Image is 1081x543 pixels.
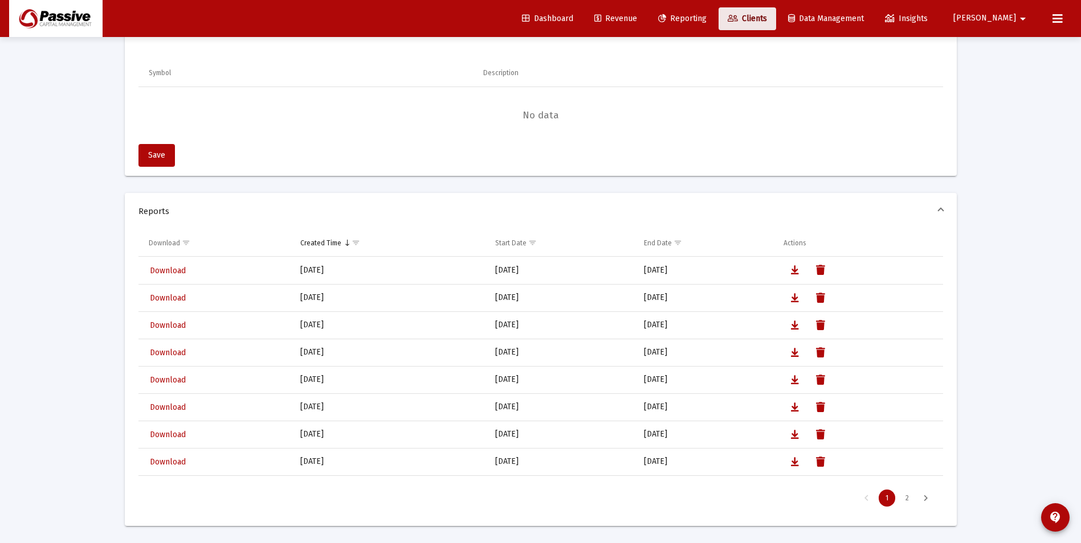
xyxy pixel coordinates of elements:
[719,7,776,30] a: Clients
[636,311,776,339] td: [DATE]
[182,238,190,247] span: Show filter options for column 'Download'
[292,229,487,257] td: Column Created Time
[352,238,360,247] span: Show filter options for column 'Created Time'
[528,238,537,247] span: Show filter options for column 'Start Date'
[138,59,943,144] div: Data grid
[138,205,939,217] span: Reports
[1016,7,1030,30] mat-icon: arrow_drop_down
[300,374,479,385] div: [DATE]
[1049,511,1062,524] mat-icon: contact_support
[138,59,476,87] td: Column Symbol
[513,7,582,30] a: Dashboard
[636,475,776,503] td: [DATE]
[487,421,636,448] td: [DATE]
[916,489,935,507] div: Next Page
[940,7,1043,30] button: [PERSON_NAME]
[649,7,716,30] a: Reporting
[300,292,479,303] div: [DATE]
[658,14,707,23] span: Reporting
[138,109,943,122] span: No data
[487,366,636,393] td: [DATE]
[150,348,186,357] span: Download
[636,448,776,475] td: [DATE]
[300,401,479,413] div: [DATE]
[300,265,479,276] div: [DATE]
[148,150,165,160] span: Save
[300,456,479,467] div: [DATE]
[487,339,636,366] td: [DATE]
[495,238,527,248] div: Start Date
[674,238,682,247] span: Show filter options for column 'End Date'
[644,238,672,248] div: End Date
[487,448,636,475] td: [DATE]
[487,257,636,284] td: [DATE]
[18,7,94,30] img: Dashboard
[300,429,479,440] div: [DATE]
[125,229,957,526] div: Reports
[585,7,646,30] a: Revenue
[636,421,776,448] td: [DATE]
[300,319,479,331] div: [DATE]
[899,489,916,507] div: Page 2
[150,430,186,439] span: Download
[636,393,776,421] td: [DATE]
[953,14,1016,23] span: [PERSON_NAME]
[636,339,776,366] td: [DATE]
[300,238,341,248] div: Created Time
[636,366,776,393] td: [DATE]
[150,293,186,303] span: Download
[149,238,180,248] div: Download
[776,229,943,257] td: Column Actions
[779,7,873,30] a: Data Management
[784,238,806,248] div: Actions
[487,229,636,257] td: Column Start Date
[636,284,776,311] td: [DATE]
[150,402,186,412] span: Download
[149,68,171,77] div: Symbol
[522,14,573,23] span: Dashboard
[150,320,186,330] span: Download
[636,257,776,284] td: [DATE]
[138,144,175,167] button: Save
[879,489,895,507] div: Page 1
[138,229,943,514] div: Data grid
[487,393,636,421] td: [DATE]
[483,68,519,77] div: Description
[138,482,943,514] div: Page Navigation
[125,193,957,229] mat-expansion-panel-header: Reports
[885,14,928,23] span: Insights
[487,475,636,503] td: [DATE]
[475,59,890,87] td: Column Description
[300,347,479,358] div: [DATE]
[876,7,937,30] a: Insights
[138,229,293,257] td: Column Download
[728,14,767,23] span: Clients
[150,457,186,467] span: Download
[788,14,864,23] span: Data Management
[636,229,776,257] td: Column End Date
[150,266,186,275] span: Download
[487,284,636,311] td: [DATE]
[487,311,636,339] td: [DATE]
[857,489,876,507] div: Previous Page
[594,14,637,23] span: Revenue
[150,375,186,385] span: Download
